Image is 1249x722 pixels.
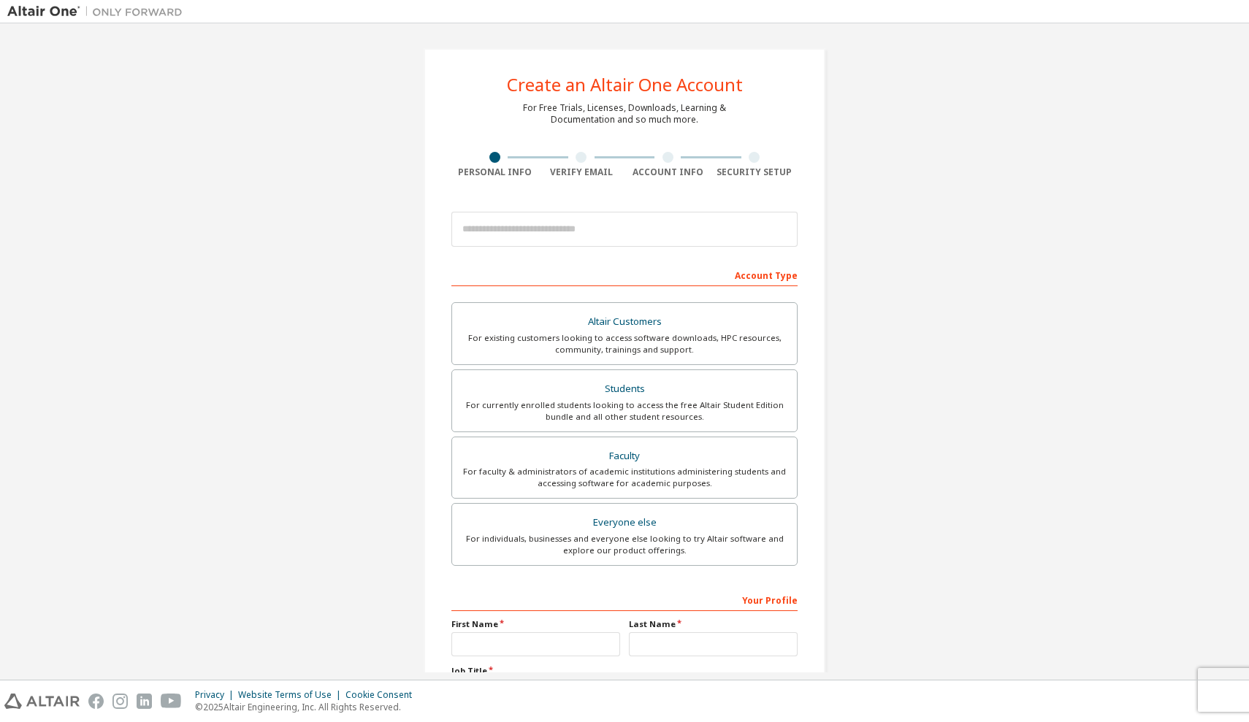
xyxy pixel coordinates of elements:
[195,701,421,713] p: © 2025 Altair Engineering, Inc. All Rights Reserved.
[137,694,152,709] img: linkedin.svg
[538,166,625,178] div: Verify Email
[195,689,238,701] div: Privacy
[161,694,182,709] img: youtube.svg
[451,263,798,286] div: Account Type
[112,694,128,709] img: instagram.svg
[4,694,80,709] img: altair_logo.svg
[711,166,798,178] div: Security Setup
[461,379,788,399] div: Students
[451,166,538,178] div: Personal Info
[451,665,798,677] label: Job Title
[7,4,190,19] img: Altair One
[461,332,788,356] div: For existing customers looking to access software downloads, HPC resources, community, trainings ...
[461,446,788,466] div: Faculty
[238,689,345,701] div: Website Terms of Use
[461,399,788,423] div: For currently enrolled students looking to access the free Altair Student Edition bundle and all ...
[451,588,798,611] div: Your Profile
[507,76,743,93] div: Create an Altair One Account
[451,618,620,630] label: First Name
[624,166,711,178] div: Account Info
[629,618,798,630] label: Last Name
[88,694,104,709] img: facebook.svg
[461,312,788,332] div: Altair Customers
[461,512,788,533] div: Everyone else
[461,533,788,556] div: For individuals, businesses and everyone else looking to try Altair software and explore our prod...
[461,466,788,489] div: For faculty & administrators of academic institutions administering students and accessing softwa...
[345,689,421,701] div: Cookie Consent
[523,102,726,126] div: For Free Trials, Licenses, Downloads, Learning & Documentation and so much more.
